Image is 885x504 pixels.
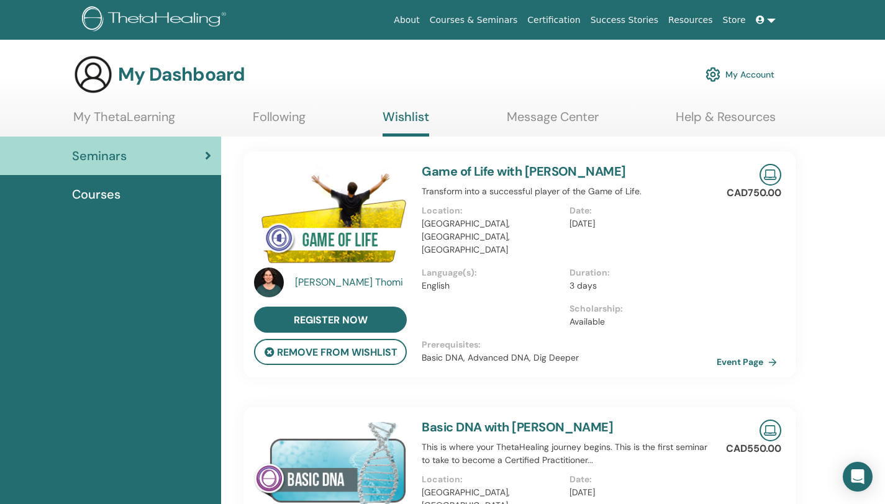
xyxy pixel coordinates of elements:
h3: My Dashboard [118,63,245,86]
p: Duration : [570,266,709,279]
p: Scholarship : [570,302,709,315]
p: Date : [570,204,709,217]
a: Message Center [507,109,599,133]
img: Game of Life [254,164,407,271]
a: Courses & Seminars [425,9,523,32]
p: Location : [422,473,561,486]
a: Event Page [717,353,782,371]
img: default.jpg [254,268,284,297]
img: cog.svg [706,64,720,85]
a: Following [253,109,306,133]
p: Date : [570,473,709,486]
p: Basic DNA, Advanced DNA, Dig Deeper [422,351,717,364]
p: This is where your ThetaHealing journey begins. This is the first seminar to take to become a Cer... [422,441,717,467]
p: [GEOGRAPHIC_DATA], [GEOGRAPHIC_DATA], [GEOGRAPHIC_DATA] [422,217,561,256]
a: Store [718,9,751,32]
a: Certification [522,9,585,32]
img: Live Online Seminar [760,420,781,441]
p: English [422,279,561,292]
p: Location : [422,204,561,217]
a: Resources [663,9,718,32]
p: Transform into a successful player of the Game of Life. [422,185,717,198]
img: generic-user-icon.jpg [73,55,113,94]
a: Basic DNA with [PERSON_NAME] [422,419,613,435]
a: register now [254,307,407,333]
a: Game of Life with [PERSON_NAME] [422,163,625,179]
a: Help & Resources [676,109,776,133]
a: My ThetaLearning [73,109,175,133]
img: Live Online Seminar [760,164,781,186]
a: Success Stories [586,9,663,32]
p: Language(s) : [422,266,561,279]
a: About [389,9,424,32]
a: [PERSON_NAME] Thomi [295,275,410,290]
p: 3 days [570,279,709,292]
p: Prerequisites : [422,338,717,351]
img: logo.png [82,6,230,34]
span: Seminars [72,146,127,165]
p: CAD550.00 [726,441,781,456]
p: Available [570,315,709,328]
p: CAD750.00 [727,186,781,200]
button: remove from wishlist [254,339,407,365]
a: Wishlist [383,109,429,137]
span: Courses [72,185,120,204]
p: [DATE] [570,217,709,230]
div: Open Intercom Messenger [843,462,873,492]
span: register now [294,313,368,326]
p: [DATE] [570,486,709,499]
a: My Account [706,61,774,88]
